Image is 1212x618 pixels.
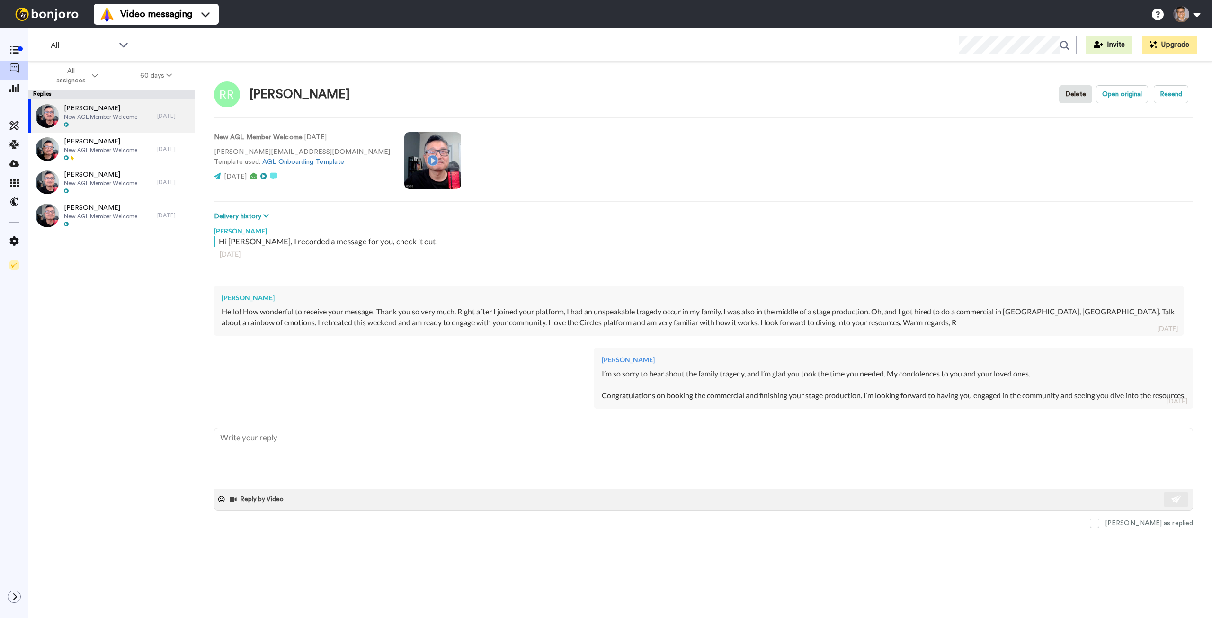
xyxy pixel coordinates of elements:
div: Hi [PERSON_NAME], I recorded a message for you, check it out! [219,236,1191,247]
button: Invite [1086,36,1132,54]
span: All [51,40,114,51]
a: [PERSON_NAME]New AGL Member Welcome[DATE] [28,199,195,232]
div: I’m so sorry to hear about the family tragedy, and I’m glad you took the time you needed. My cond... [602,368,1185,401]
div: [PERSON_NAME] as replied [1105,519,1193,528]
div: [DATE] [157,179,190,186]
img: 3469c43e-caf9-4bd6-8ae7-a8d198a84abe-thumb.jpg [36,204,59,227]
div: [DATE] [157,145,190,153]
div: Replies [28,90,195,99]
img: 40b7a9d2-4211-4449-97c3-d7adc3cfabb5-thumb.jpg [36,137,59,161]
span: New AGL Member Welcome [64,146,137,154]
span: All assignees [52,66,90,85]
img: Image of Robyne Roveccio [214,81,240,107]
button: Upgrade [1142,36,1197,54]
a: [PERSON_NAME]New AGL Member Welcome[DATE] [28,166,195,199]
span: New AGL Member Welcome [64,179,137,187]
button: All assignees [30,63,119,89]
span: New AGL Member Welcome [64,113,137,121]
button: Resend [1154,85,1188,103]
div: [DATE] [220,250,1187,259]
button: Delete [1059,85,1092,103]
a: [PERSON_NAME]New AGL Member Welcome[DATE] [28,133,195,166]
img: vm-color.svg [99,7,115,22]
span: [PERSON_NAME] [64,170,137,179]
a: AGL Onboarding Template [262,159,344,165]
div: Hello! How wonderful to receive your message! Thank you so very much. Right after I joined your p... [222,306,1176,328]
span: Video messaging [120,8,192,21]
div: [PERSON_NAME] [222,293,1176,303]
span: [PERSON_NAME] [64,104,137,113]
span: [PERSON_NAME] [64,137,137,146]
img: Checklist.svg [9,260,19,270]
p: [PERSON_NAME][EMAIL_ADDRESS][DOMAIN_NAME] Template used: [214,147,390,167]
div: [DATE] [1167,396,1187,406]
span: [PERSON_NAME] [64,203,137,213]
img: bj-logo-header-white.svg [11,8,82,21]
p: : [DATE] [214,133,390,143]
div: [DATE] [157,112,190,120]
button: Delivery history [214,211,272,222]
div: [PERSON_NAME] [214,222,1193,236]
div: [PERSON_NAME] [602,355,1185,365]
div: [DATE] [1157,324,1178,333]
button: 60 days [119,67,193,84]
img: send-white.svg [1171,495,1182,503]
span: [DATE] [224,173,247,180]
strong: New AGL Member Welcome [214,134,303,141]
img: 44f36427-4b21-4c5b-96e5-52d4da63d18a-thumb.jpg [36,104,59,128]
button: Open original [1096,85,1148,103]
div: [DATE] [157,212,190,219]
span: New AGL Member Welcome [64,213,137,220]
div: [PERSON_NAME] [250,88,350,101]
button: Reply by Video [229,492,286,506]
img: faec18ea-af50-4331-b093-55ccb2440da7-thumb.jpg [36,170,59,194]
a: [PERSON_NAME]New AGL Member Welcome[DATE] [28,99,195,133]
